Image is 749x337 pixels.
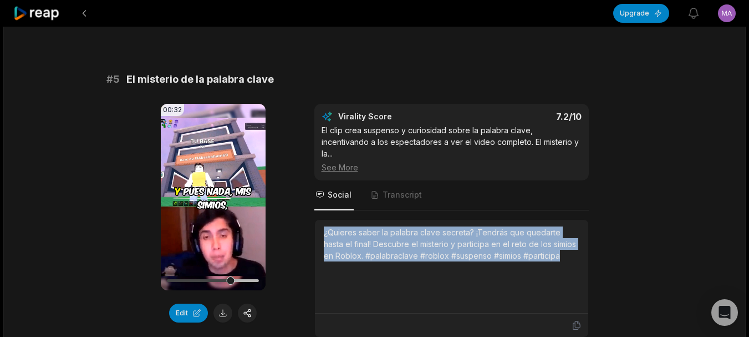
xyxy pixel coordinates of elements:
div: Virality Score [338,111,457,122]
button: Upgrade [613,4,669,23]
video: Your browser does not support mp4 format. [161,104,266,290]
span: Transcript [383,189,422,200]
span: # 5 [106,72,120,87]
nav: Tabs [314,180,589,210]
button: Edit [169,304,208,323]
span: Social [328,189,351,200]
span: El misterio de la palabra clave [126,72,274,87]
div: ¿Quieres saber la palabra clave secreta? ¡Tendrás que quedarte hasta el final! Descubre el mister... [324,227,579,261]
div: See More [322,162,582,173]
div: El clip crea suspenso y curiosidad sobre la palabra clave, incentivando a los espectadores a ver ... [322,124,582,173]
div: Open Intercom Messenger [711,299,738,326]
div: 7.2 /10 [462,111,582,122]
